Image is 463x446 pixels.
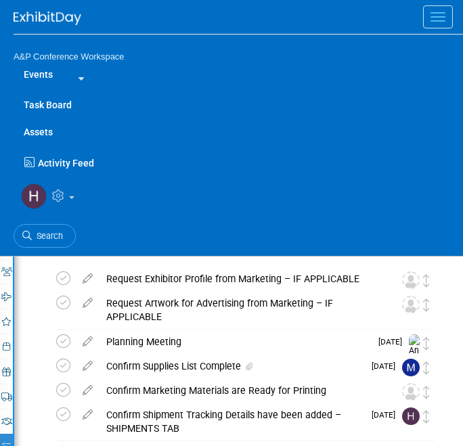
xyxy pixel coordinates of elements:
img: Unassigned [402,383,420,401]
span: [DATE] [372,361,402,371]
a: edit [76,273,100,285]
img: Hannah Siegel [21,183,47,209]
span: Activity Feed [38,158,94,169]
div: Confirm Supplies List Complete [100,355,363,378]
i: Move task [423,274,430,287]
img: Anne Weston [409,334,420,417]
div: Planning Meeting [100,330,370,353]
div: Confirm Shipment Tracking Details have been added – SHIPMENTS TAB [100,403,363,441]
span: Search [32,231,63,241]
span: A&P Conference Workspace [14,51,124,62]
i: Move task [423,361,430,374]
a: Activity Feed [21,146,463,173]
img: Hannah Siegel [402,407,420,425]
span: [DATE] [378,337,409,347]
img: Unassigned [402,271,420,289]
a: Assets [14,118,463,146]
div: Request Exhibitor Profile from Marketing – IF APPLICABLE [100,267,375,290]
div: Confirm Marketing Materials are Ready for Printing [100,379,375,402]
a: Search [14,224,76,248]
a: edit [76,384,100,397]
i: Move task [423,386,430,399]
i: Move task [423,410,430,423]
a: edit [76,336,100,348]
div: Request Artwork for Advertising from Marketing – IF APPLICABLE [100,292,375,329]
i: Move task [423,337,430,350]
a: edit [76,297,100,309]
img: Unassigned [402,296,420,313]
i: Move task [423,298,430,311]
img: ExhibitDay [14,12,81,25]
a: edit [76,409,100,421]
a: Events [14,61,63,88]
a: edit [76,360,100,372]
span: [DATE] [372,410,402,420]
a: Task Board [14,91,463,118]
img: Mark Strong [402,359,420,376]
button: Menu [423,5,453,28]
